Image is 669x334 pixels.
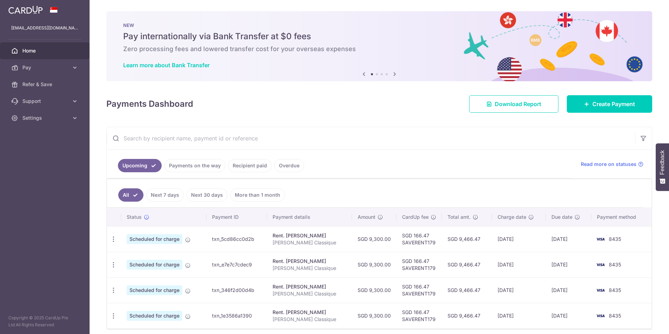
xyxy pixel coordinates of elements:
span: Amount [358,214,375,221]
span: Settings [22,114,69,121]
a: Create Payment [567,95,652,113]
td: [DATE] [492,252,546,277]
th: Payment method [591,208,652,226]
a: Overdue [274,159,304,172]
span: Scheduled for charge [127,311,182,321]
img: Bank Card [593,312,607,320]
td: SGD 9,300.00 [352,277,396,303]
h6: Zero processing fees and lowered transfer cost for your overseas expenses [123,45,635,53]
th: Payment details [267,208,352,226]
span: 8435 [609,262,621,267]
td: SGD 9,466.47 [442,252,492,277]
a: Next 7 days [146,188,184,202]
span: Scheduled for charge [127,285,182,295]
span: Download Report [495,100,541,108]
span: Home [22,47,69,54]
p: [PERSON_NAME] Classique [273,316,346,323]
span: CardUp fee [402,214,429,221]
p: [PERSON_NAME] Classique [273,239,346,246]
td: [DATE] [492,226,546,252]
a: Upcoming [118,159,162,172]
img: Bank Card [593,235,607,243]
a: Next 30 days [186,188,227,202]
td: SGD 166.47 SAVERENT179 [396,277,442,303]
a: Download Report [469,95,558,113]
span: Support [22,98,69,105]
span: Charge date [498,214,526,221]
h4: Payments Dashboard [106,98,193,110]
td: SGD 9,300.00 [352,252,396,277]
div: Rent. [PERSON_NAME] [273,232,346,239]
td: txn_5cd86cc0d2b [206,226,267,252]
span: Create Payment [592,100,635,108]
span: Read more on statuses [581,161,636,168]
td: SGD 166.47 SAVERENT179 [396,252,442,277]
td: [DATE] [546,277,591,303]
img: Bank transfer banner [106,11,652,81]
span: Pay [22,64,69,71]
img: Bank Card [593,286,607,294]
span: 8435 [609,313,621,319]
div: Rent. [PERSON_NAME] [273,309,346,316]
td: [DATE] [546,226,591,252]
span: Scheduled for charge [127,234,182,244]
p: NEW [123,22,635,28]
td: SGD 166.47 SAVERENT179 [396,303,442,328]
a: Recipient paid [228,159,272,172]
span: Feedback [659,150,666,175]
a: More than 1 month [230,188,285,202]
td: txn_1e3586a1390 [206,303,267,328]
p: [EMAIL_ADDRESS][DOMAIN_NAME] [11,25,78,32]
h5: Pay internationally via Bank Transfer at $0 fees [123,31,635,42]
div: Rent. [PERSON_NAME] [273,258,346,265]
a: Learn more about Bank Transfer [123,62,210,69]
a: Payments on the way [164,159,225,172]
a: All [118,188,143,202]
input: Search by recipient name, payment id or reference [107,127,635,149]
td: [DATE] [546,303,591,328]
td: SGD 9,300.00 [352,226,396,252]
p: [PERSON_NAME] Classique [273,290,346,297]
button: Feedback - Show survey [656,143,669,191]
td: SGD 9,466.47 [442,303,492,328]
td: SGD 9,466.47 [442,277,492,303]
div: Rent. [PERSON_NAME] [273,283,346,290]
td: txn_e7e7c7cdec9 [206,252,267,277]
td: txn_346f2d00d4b [206,277,267,303]
span: Due date [551,214,572,221]
span: Total amt. [448,214,471,221]
img: CardUp [8,6,43,14]
a: Read more on statuses [581,161,643,168]
td: [DATE] [546,252,591,277]
td: SGD 9,300.00 [352,303,396,328]
span: Refer & Save [22,81,69,88]
td: [DATE] [492,277,546,303]
span: Scheduled for charge [127,260,182,270]
img: Bank Card [593,260,607,269]
span: 8435 [609,236,621,242]
span: 8435 [609,287,621,293]
th: Payment ID [206,208,267,226]
td: SGD 9,466.47 [442,226,492,252]
span: Status [127,214,142,221]
td: SGD 166.47 SAVERENT179 [396,226,442,252]
p: [PERSON_NAME] Classique [273,265,346,272]
td: [DATE] [492,303,546,328]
